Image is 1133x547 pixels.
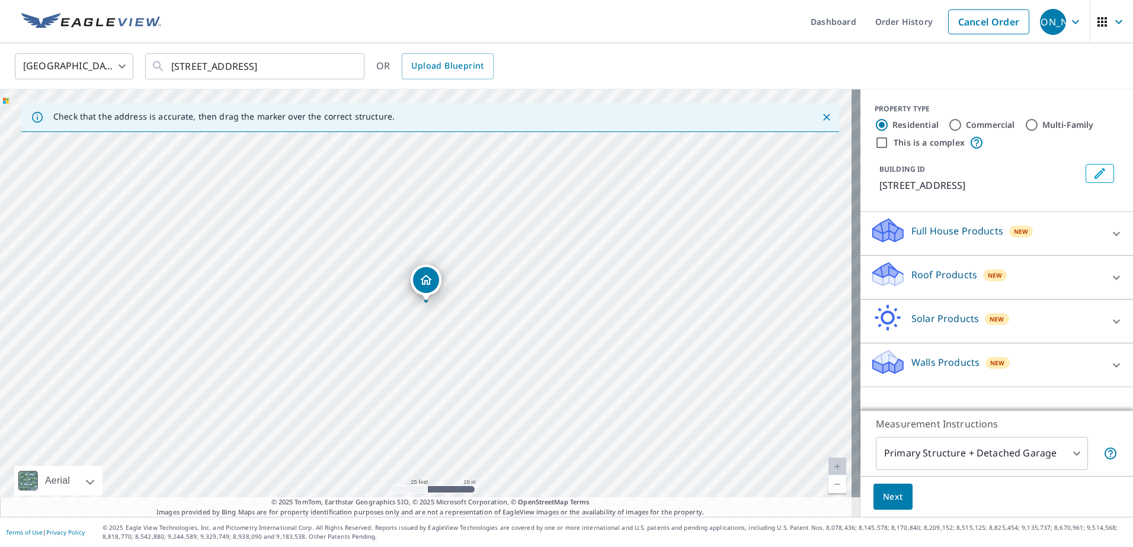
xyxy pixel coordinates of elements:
[1086,164,1114,183] button: Edit building 1
[14,466,103,495] div: Aerial
[883,490,903,504] span: Next
[873,484,913,510] button: Next
[948,9,1029,34] a: Cancel Order
[518,497,568,506] a: OpenStreetMap
[911,224,1003,238] p: Full House Products
[870,304,1124,338] div: Solar ProductsNew
[876,437,1088,470] div: Primary Structure + Detached Garage
[819,110,834,125] button: Close
[41,466,73,495] div: Aerial
[911,355,980,369] p: Walls Products
[828,475,846,493] a: Current Level 20, Zoom Out
[870,217,1124,250] div: Full House ProductsNew
[870,260,1124,294] div: Roof ProductsNew
[1042,119,1094,131] label: Multi-Family
[990,358,1005,368] span: New
[870,348,1124,382] div: Walls ProductsNew
[570,497,590,506] a: Terms
[171,50,340,83] input: Search by address or latitude-longitude
[46,528,85,536] a: Privacy Policy
[879,164,925,174] p: BUILDING ID
[53,111,395,122] p: Check that the address is accurate, then drag the marker over the correct structure.
[892,119,939,131] label: Residential
[21,13,161,31] img: EV Logo
[1040,9,1066,35] div: [PERSON_NAME]
[411,59,484,73] span: Upload Blueprint
[966,119,1015,131] label: Commercial
[1103,446,1118,461] span: Your report will include the primary structure and a detached garage if one exists.
[988,271,1003,280] span: New
[911,311,979,326] p: Solar Products
[6,528,43,536] a: Terms of Use
[402,53,493,79] a: Upload Blueprint
[879,178,1081,192] p: [STREET_ADDRESS]
[376,53,494,79] div: OR
[1014,227,1029,236] span: New
[828,458,846,475] a: Current Level 20, Zoom In Disabled
[103,523,1127,541] p: © 2025 Eagle View Technologies, Inc. and Pictometry International Corp. All Rights Reserved. Repo...
[990,314,1004,324] span: New
[911,268,977,282] p: Roof Products
[271,497,590,507] span: © 2025 TomTom, Earthstar Geographics SIO, © 2025 Microsoft Corporation, ©
[875,104,1119,114] div: PROPERTY TYPE
[411,265,441,301] div: Dropped pin, building 1, Residential property, 3018 Gulfstream Ln Ridgeville, SC 29472
[15,50,133,83] div: [GEOGRAPHIC_DATA]
[894,137,965,149] label: This is a complex
[6,529,85,536] p: |
[876,417,1118,431] p: Measurement Instructions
